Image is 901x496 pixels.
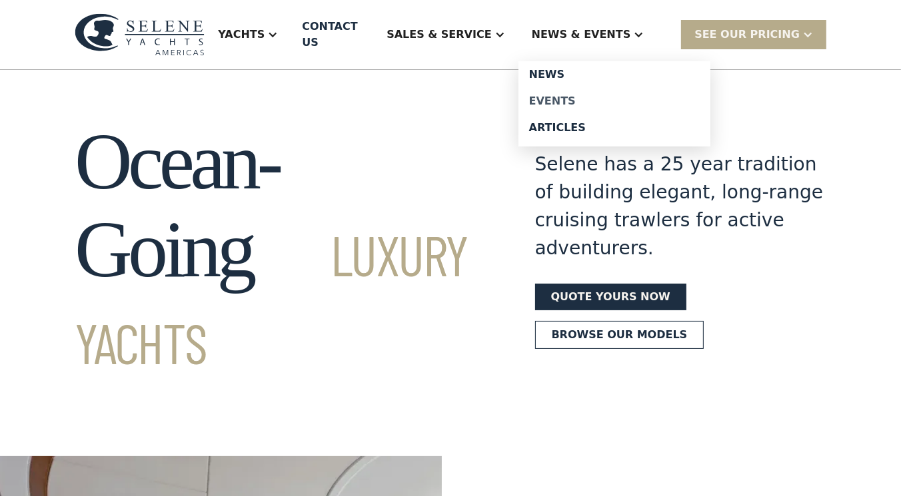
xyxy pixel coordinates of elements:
[529,69,700,80] div: News
[681,20,826,49] div: SEE Our Pricing
[532,27,631,43] div: News & EVENTS
[75,118,487,381] h1: Ocean-Going
[75,220,468,375] span: Luxury Yachts
[535,284,686,310] a: Quote yours now
[518,88,710,115] a: Events
[302,19,363,51] div: Contact US
[518,8,658,61] div: News & EVENTS
[535,150,826,262] div: Selene has a 25 year tradition of building elegant, long-range cruising trawlers for active adven...
[205,8,291,61] div: Yachts
[218,27,265,43] div: Yachts
[387,27,491,43] div: Sales & Service
[518,115,710,141] a: Articles
[529,96,700,107] div: Events
[518,61,710,88] a: News
[535,321,704,349] a: Browse our models
[529,123,700,133] div: Articles
[694,27,800,43] div: SEE Our Pricing
[373,8,518,61] div: Sales & Service
[75,13,205,56] img: logo
[518,61,710,146] nav: News & EVENTS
